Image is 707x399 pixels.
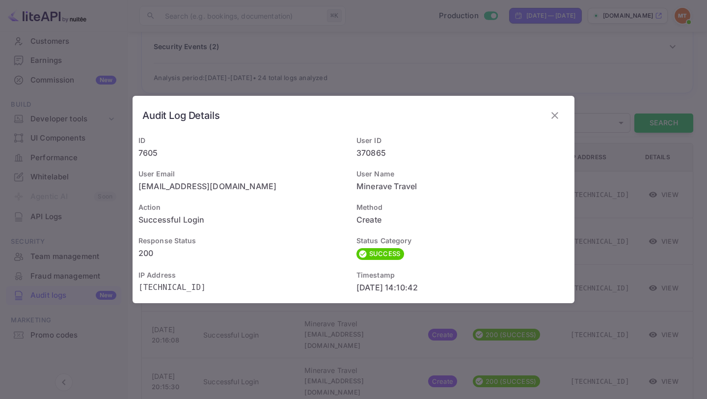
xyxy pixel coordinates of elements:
[138,202,351,213] h6: Action
[356,214,569,226] p: Create
[356,202,569,213] h6: Method
[356,235,569,246] h6: Status Category
[356,147,569,159] p: 370865
[138,214,351,226] p: Successful Login
[138,270,351,281] h6: IP Address
[356,169,569,179] h6: User Name
[142,110,220,121] h6: Audit Log Details
[356,282,569,293] p: [DATE] 14:10:42
[365,249,404,259] span: SUCCESS
[138,169,351,179] h6: User Email
[138,235,351,246] h6: Response Status
[356,180,569,192] p: Minerave Travel
[138,135,351,146] h6: ID
[138,282,351,293] p: [TECHNICAL_ID]
[356,270,569,281] h6: Timestamp
[138,147,351,159] p: 7605
[138,247,351,259] p: 200
[138,180,351,192] p: [EMAIL_ADDRESS][DOMAIN_NAME]
[356,135,569,146] h6: User ID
